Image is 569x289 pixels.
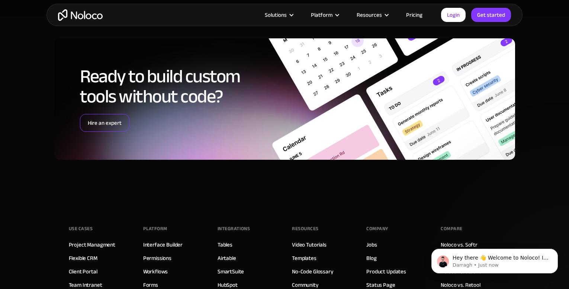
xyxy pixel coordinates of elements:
[302,10,347,20] div: Platform
[441,8,466,22] a: Login
[69,253,97,263] a: Flexible CRM
[366,267,406,276] a: Product Updates
[292,240,327,250] a: Video Tutorials
[80,66,268,107] h2: Ready to build custom tools without code?
[218,223,250,234] div: INTEGRATIONS
[143,253,171,263] a: Permissions
[143,267,168,276] a: Workflows
[311,10,332,20] div: Platform
[69,223,93,234] div: Use Cases
[218,240,232,250] a: Tables
[441,223,463,234] div: Compare
[366,223,388,234] div: Company
[357,10,382,20] div: Resources
[143,223,167,234] div: Platform
[366,240,377,250] a: Jobs
[471,8,511,22] a: Get started
[292,253,316,263] a: Templates
[218,267,244,276] a: SmartSuite
[265,10,287,20] div: Solutions
[366,253,376,263] a: Blog
[292,267,334,276] a: No-Code Glossary
[143,240,183,250] a: Interface Builder
[347,10,397,20] div: Resources
[420,233,569,285] iframe: Intercom notifications message
[397,10,432,20] a: Pricing
[58,9,103,21] a: home
[69,240,115,250] a: Project Managment
[80,114,129,132] a: Hire an expert
[218,253,236,263] a: Airtable
[292,223,319,234] div: Resources
[69,267,97,276] a: Client Portal
[255,10,302,20] div: Solutions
